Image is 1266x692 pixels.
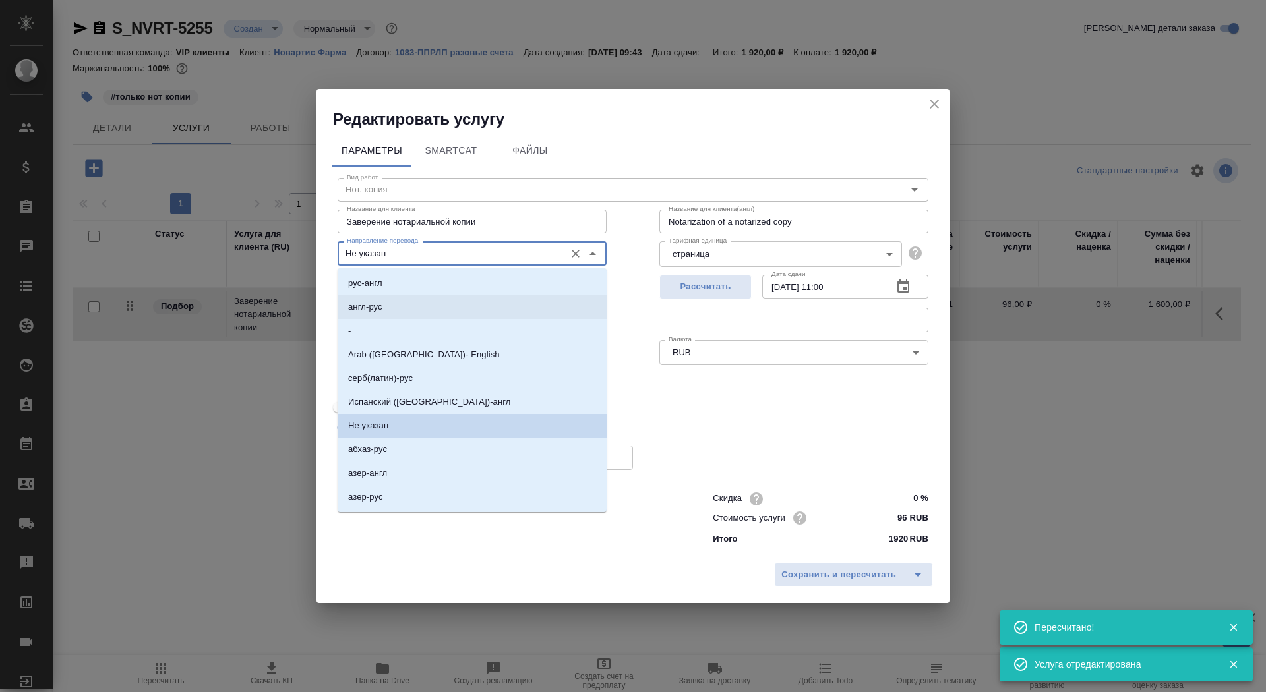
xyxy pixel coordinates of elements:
[659,340,928,365] div: RUB
[338,384,928,399] h4: Расчет стоимости
[774,563,903,587] button: Сохранить и пересчитать
[1035,658,1209,671] div: Услуга отредактирована
[584,245,602,263] button: Close
[1220,621,1247,633] button: Закрыть
[1220,658,1247,670] button: Закрыть
[348,277,382,290] p: рус-англ
[348,301,382,314] p: англ-рус
[419,142,483,159] span: SmartCat
[333,109,950,130] h2: Редактировать услугу
[348,348,500,361] p: Arab ([GEOGRAPHIC_DATA])- English
[713,492,742,505] p: Скидка
[348,395,511,409] p: Испанский ([GEOGRAPHIC_DATA])-англ
[781,567,896,583] span: Сохранить и пересчитать
[348,372,413,385] p: cерб(латин)-рус
[348,324,351,337] p: -
[348,419,388,432] p: Не указан
[909,533,928,546] p: RUB
[498,142,562,159] span: Файлы
[889,533,908,546] p: 1920
[348,467,387,480] p: азер-англ
[774,563,933,587] div: split button
[879,489,928,508] input: ✎ Введи что-нибудь
[879,508,928,527] input: ✎ Введи что-нибудь
[669,248,713,260] button: страница
[348,443,387,456] p: абхаз-рус
[659,241,902,266] div: страница
[669,347,694,358] button: RUB
[713,533,737,546] p: Итого
[667,279,744,295] span: Рассчитать
[924,94,944,114] button: close
[659,275,752,299] button: Рассчитать
[1035,621,1209,634] div: Пересчитано!
[713,511,785,525] p: Стоимость услуги
[340,142,404,159] span: Параметры
[348,490,383,504] p: азер-рус
[566,245,585,263] button: Очистить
